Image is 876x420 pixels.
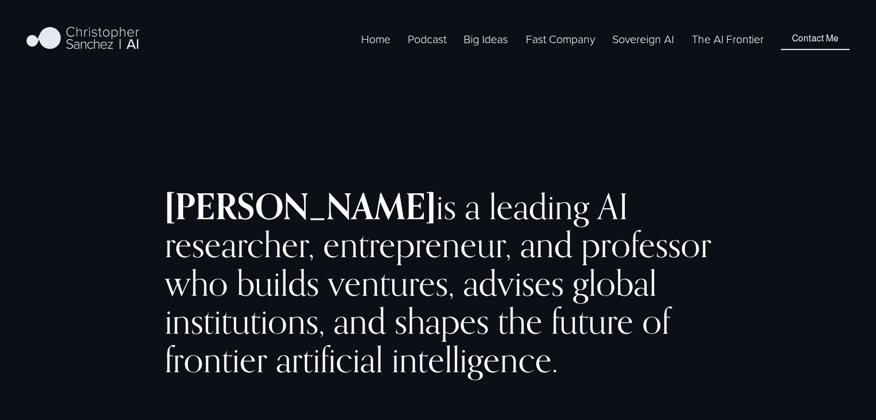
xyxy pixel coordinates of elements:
[361,30,390,48] a: Home
[526,31,595,47] span: Fast Company
[464,30,508,48] a: folder dropdown
[526,30,595,48] a: folder dropdown
[781,28,850,50] a: Contact Me
[165,184,436,228] strong: [PERSON_NAME]
[165,188,712,379] h2: is a leading AI researcher, entrepreneur, and professor who builds ventures, advises global insti...
[408,30,446,48] a: Podcast
[612,30,674,48] a: Sovereign AI
[26,25,140,54] img: Christopher Sanchez | AI
[692,30,764,48] a: The AI Frontier
[464,31,508,47] span: Big Ideas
